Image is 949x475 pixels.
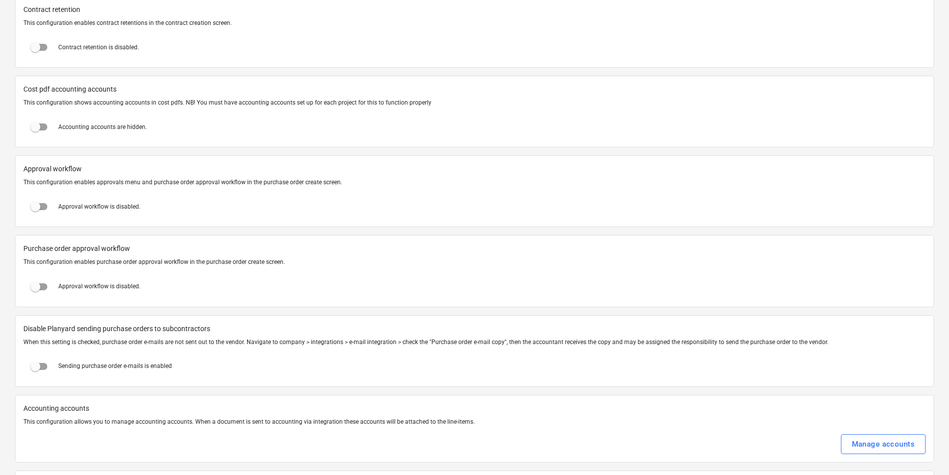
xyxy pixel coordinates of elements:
[23,403,926,414] p: Accounting accounts
[23,324,926,334] span: Disable Planyard sending purchase orders to subcontractors
[23,164,926,174] span: Approval workflow
[58,282,140,291] p: Approval workflow is disabled.
[58,43,139,52] p: Contract retention is disabled.
[58,203,140,211] p: Approval workflow is disabled.
[23,84,926,95] span: Cost pdf accounting accounts
[841,434,926,454] button: Manage accounts
[852,438,915,451] div: Manage accounts
[58,123,147,131] p: Accounting accounts are hidden.
[23,418,926,426] p: This configuration allows you to manage accounting accounts. When a document is sent to accountin...
[23,338,926,347] p: When this setting is checked, purchase order e-mails are not sent out to the vendor. Navigate to ...
[23,243,926,254] span: Purchase order approval workflow
[23,4,926,15] span: Contract retention
[58,362,172,370] p: Sending purchase order e-mails is enabled
[23,178,926,187] p: This configuration enables approvals menu and purchase order approval workflow in the purchase or...
[23,99,926,107] p: This configuration shows accounting accounts in cost pdfs. NB! You must have accounting accounts ...
[23,19,926,27] p: This configuration enables contract retentions in the contract creation screen.
[23,258,926,266] p: This configuration enables purchase order approval workflow in the purchase order create screen.
[899,427,949,475] iframe: Chat Widget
